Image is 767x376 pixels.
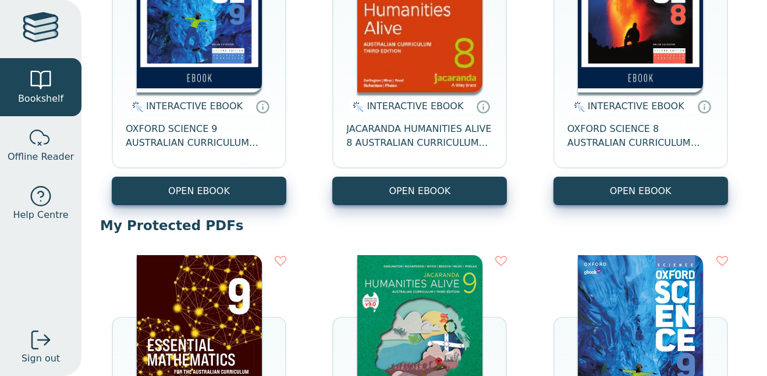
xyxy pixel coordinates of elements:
span: Help Centre [13,208,68,222]
span: INTERACTIVE EBOOK [146,101,243,112]
button: OPEN EBOOK [112,177,286,205]
img: interactive.svg [570,100,585,114]
p: My Protected PDFs [100,217,748,234]
span: Bookshelf [18,92,63,106]
a: Interactive eBooks are accessed online via the publisher’s portal. They contain interactive resou... [697,99,711,113]
span: OXFORD SCIENCE 9 AUSTRALIAN CURRICULUM STUDENT OBOOK PRO 2E [126,122,272,150]
span: Offline Reader [8,150,74,164]
img: interactive.svg [129,100,143,114]
a: Interactive eBooks are accessed online via the publisher’s portal. They contain interactive resou... [255,99,269,113]
a: Interactive eBooks are accessed online via the publisher’s portal. They contain interactive resou... [476,99,490,113]
span: JACARANDA HUMANITIES ALIVE 8 AUSTRALIAN CURRICULUM LEARNON 3E [346,122,493,150]
button: OPEN EBOOK [553,177,728,205]
button: OPEN EBOOK [332,177,507,205]
img: interactive.svg [349,100,364,114]
span: INTERACTIVE EBOOK [588,101,684,112]
span: Sign out [22,352,60,366]
span: OXFORD SCIENCE 8 AUSTRALIAN CURRICULUM STUDENT OBOOK PRO 2E [567,122,714,150]
span: INTERACTIVE EBOOK [367,101,463,112]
